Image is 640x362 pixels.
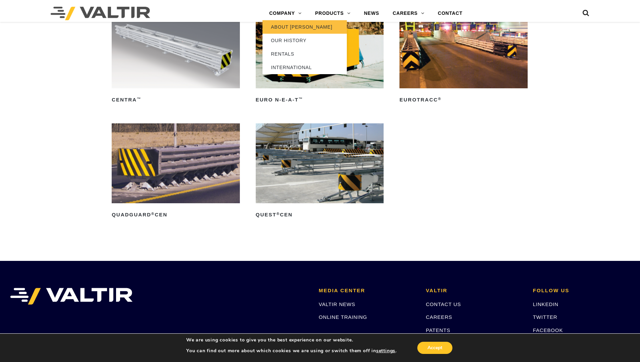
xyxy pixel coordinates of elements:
[376,348,395,354] button: settings
[533,288,630,294] h2: FOLLOW US
[262,47,347,61] a: RENTALS
[431,7,469,20] a: CONTACT
[417,342,452,354] button: Accept
[308,7,357,20] a: PRODUCTS
[256,209,384,220] h2: QUEST CEN
[386,7,431,20] a: CAREERS
[262,61,347,74] a: INTERNATIONAL
[262,34,347,47] a: OUR HISTORY
[186,348,397,354] p: You can find out more about which cookies we are using or switch them off in .
[256,8,384,105] a: Euro N-E-A-T™
[262,20,347,34] a: ABOUT [PERSON_NAME]
[533,327,563,333] a: FACEBOOK
[357,7,386,20] a: NEWS
[112,8,240,105] a: CENTRA™
[438,97,441,101] sup: ®
[262,7,308,20] a: COMPANY
[112,94,240,105] h2: CENTRA
[256,94,384,105] h2: Euro N-E-A-T
[319,301,355,307] a: VALTIR NEWS
[186,337,397,343] p: We are using cookies to give you the best experience on our website.
[51,7,150,20] img: Valtir
[426,301,461,307] a: CONTACT US
[533,301,559,307] a: LINKEDIN
[533,314,557,320] a: TWITTER
[276,212,280,216] sup: ®
[137,97,141,101] sup: ™
[10,288,133,305] img: VALTIR
[299,97,303,101] sup: ™
[426,314,452,320] a: CAREERS
[399,8,528,105] a: EuroTRACC®
[319,314,367,320] a: ONLINE TRAINING
[426,327,450,333] a: PATENTS
[112,209,240,220] h2: QuadGuard CEN
[151,212,155,216] sup: ®
[426,288,523,294] h2: VALTIR
[399,94,528,105] h2: EuroTRACC
[319,288,416,294] h2: MEDIA CENTER
[112,123,240,220] a: QuadGuard®CEN
[256,123,384,220] a: QUEST®CEN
